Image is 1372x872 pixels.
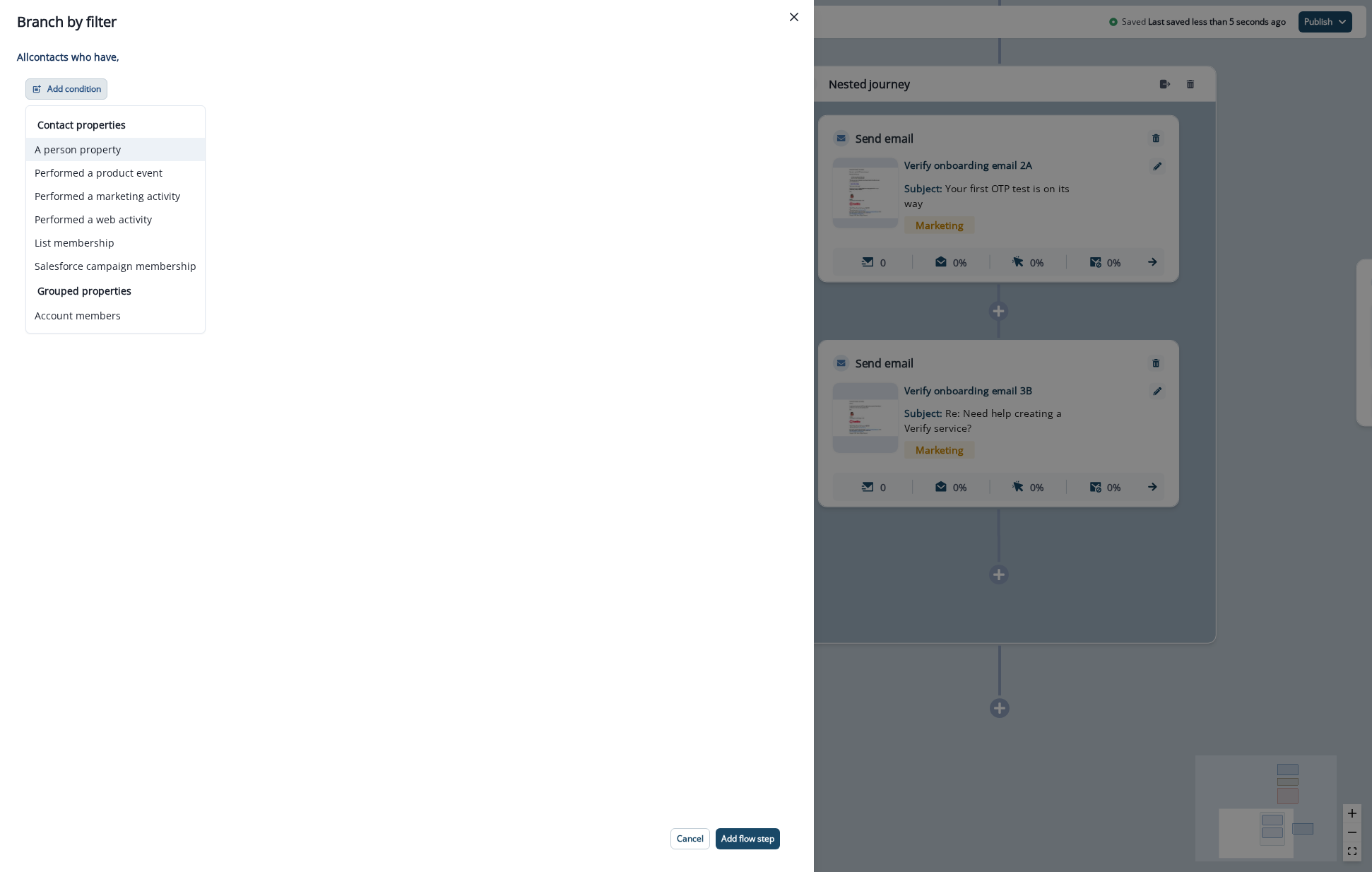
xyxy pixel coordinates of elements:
[783,6,805,28] button: Close
[26,161,205,184] button: Performed a product event
[26,184,205,208] button: Performed a marketing activity
[26,138,205,161] button: A person property
[37,117,194,132] p: Contact properties
[17,11,797,33] div: Branch by filter
[721,834,774,844] p: Add flow step
[26,304,205,327] button: Account members
[26,254,205,278] button: Salesforce campaign membership
[670,828,710,849] button: Cancel
[26,231,205,254] button: List membership
[677,834,704,844] p: Cancel
[17,49,788,64] p: All contact s who have,
[25,78,107,100] button: Add condition
[37,283,194,298] p: Grouped properties
[716,828,780,849] button: Add flow step
[26,208,205,231] button: Performed a web activity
